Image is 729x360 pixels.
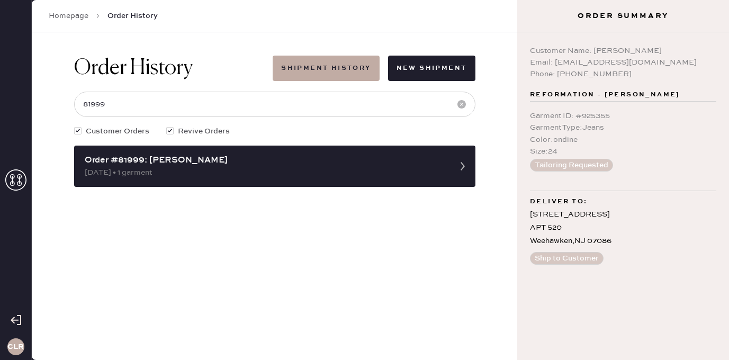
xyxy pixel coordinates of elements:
span: Reformation - [PERSON_NAME] [530,88,680,101]
div: Order #81999: [PERSON_NAME] [85,154,446,167]
input: Search by order number, customer name, email or phone number [74,92,475,117]
button: Tailoring Requested [530,159,613,172]
h3: CLR [7,343,24,350]
button: Ship to Customer [530,252,604,265]
div: Garment ID : # 925355 [530,110,716,122]
div: Garment Type : Jeans [530,122,716,133]
a: Homepage [49,11,88,21]
span: Order History [107,11,158,21]
div: Email: [EMAIL_ADDRESS][DOMAIN_NAME] [530,57,716,68]
div: Customer Name: [PERSON_NAME] [530,45,716,57]
span: Deliver to: [530,195,587,208]
span: Revive Orders [178,125,230,137]
div: Color : ondine [530,134,716,146]
div: Size : 24 [530,146,716,157]
span: Customer Orders [86,125,149,137]
div: [STREET_ADDRESS] APT 520 Weehawken , NJ 07086 [530,208,716,248]
div: [DATE] • 1 garment [85,167,446,178]
h3: Order Summary [517,11,729,21]
h1: Order History [74,56,193,81]
button: New Shipment [388,56,475,81]
button: Shipment History [273,56,379,81]
iframe: Front Chat [679,312,724,358]
div: Phone: [PHONE_NUMBER] [530,68,716,80]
